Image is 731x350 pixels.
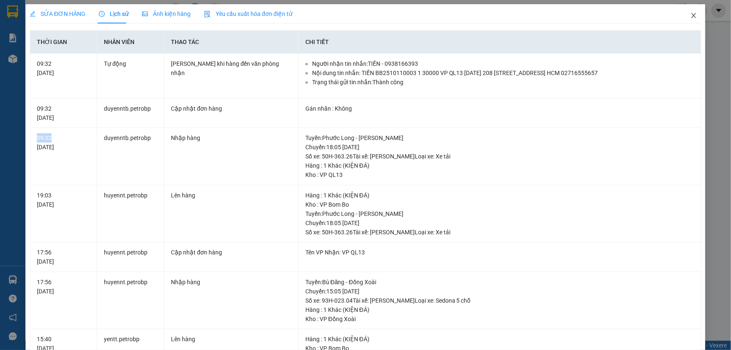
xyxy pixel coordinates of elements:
[97,31,164,54] th: Nhân viên
[305,170,694,179] div: Kho : VP QL13
[142,11,148,17] span: picture
[37,133,90,152] div: 09:32 [DATE]
[30,31,97,54] th: Thời gian
[305,334,694,344] div: Hàng : 1 Khác (KIỆN ĐÁ)
[97,272,164,329] td: huyennt.petrobp
[171,133,291,143] div: Nhập hàng
[142,10,191,17] span: Ảnh kiện hàng
[97,185,164,243] td: huyennt.petrobp
[305,248,694,257] div: Tên VP Nhận: VP QL13
[99,10,129,17] span: Lịch sử
[305,133,694,161] div: Tuyến : Phước Long - [PERSON_NAME] Chuyến: 18:05 [DATE] Số xe: 50H-363.26 Tài xế: [PERSON_NAME] L...
[312,59,694,68] li: Người nhận tin nhắn: TIẾN - 0938166393
[171,248,291,257] div: Cập nhật đơn hàng
[30,11,36,17] span: edit
[37,191,90,209] div: 19:03 [DATE]
[305,314,694,324] div: Kho : VP Đồng Xoài
[305,209,694,237] div: Tuyến : Phước Long - [PERSON_NAME] Chuyến: 18:05 [DATE] Số xe: 50H-363.26 Tài xế: [PERSON_NAME] L...
[305,305,694,314] div: Hàng : 1 Khác (KIỆN ĐÁ)
[690,12,697,19] span: close
[305,277,694,305] div: Tuyến : Bù Đăng - Đồng Xoài Chuyến: 15:05 [DATE] Số xe: 93H-023.04 Tài xế: [PERSON_NAME] Loại xe:...
[204,10,292,17] span: Yêu cầu xuất hóa đơn điện tử
[99,11,105,17] span: clock-circle
[37,59,90,78] div: 09:32 [DATE]
[164,31,298,54] th: Thao tác
[299,31,701,54] th: Chi tiết
[305,161,694,170] div: Hàng : 1 Khác (KIỆN ĐÁ)
[37,248,90,266] div: 17:56 [DATE]
[37,104,90,122] div: 09:32 [DATE]
[37,277,90,296] div: 17:56 [DATE]
[97,99,164,128] td: duyenntb.petrobp
[204,11,211,18] img: icon
[305,104,694,113] div: Gán nhãn : Không
[171,334,291,344] div: Lên hàng
[171,277,291,287] div: Nhập hàng
[171,104,291,113] div: Cập nhật đơn hàng
[97,242,164,272] td: huyennt.petrobp
[30,10,85,17] span: SỬA ĐƠN HÀNG
[97,54,164,99] td: Tự động
[682,4,705,28] button: Close
[97,128,164,185] td: duyenntb.petrobp
[312,68,694,78] li: Nội dung tin nhắn: TIẾN BB2510110003 1 30000 VP QL13 [DATE] 208 [STREET_ADDRESS] HCM 02716555657
[305,191,694,200] div: Hàng : 1 Khác (KIỆN ĐÁ)
[171,191,291,200] div: Lên hàng
[305,200,694,209] div: Kho : VP Bom Bo
[312,78,694,87] li: Trạng thái gửi tin nhắn: Thành công
[171,59,291,78] div: [PERSON_NAME] khi hàng đến văn phòng nhận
